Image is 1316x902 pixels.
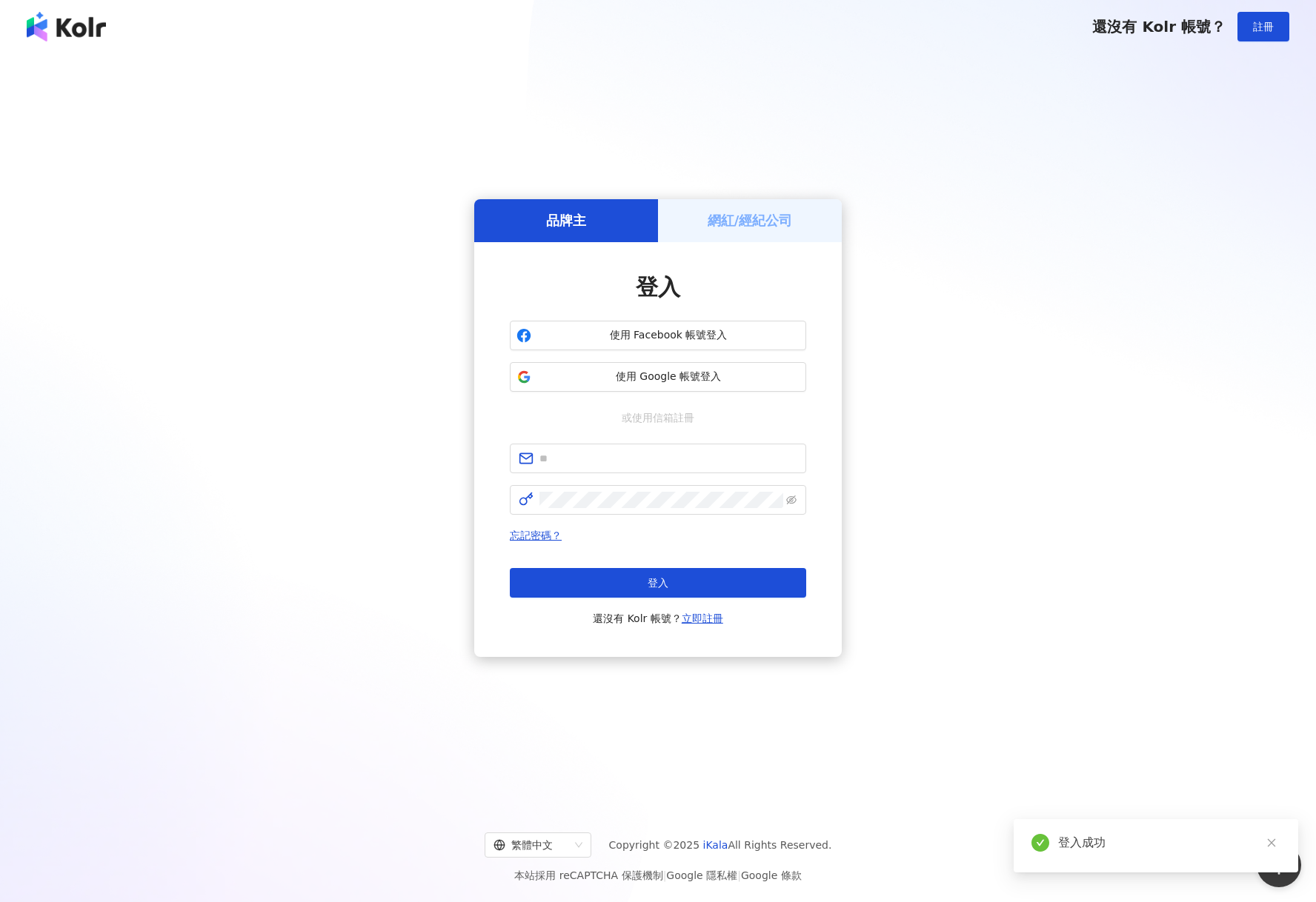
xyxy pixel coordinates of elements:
[737,869,741,881] span: |
[682,612,723,624] a: 立即註冊
[1092,18,1226,36] span: 還沒有 Kolr 帳號？
[514,866,801,884] span: 本站採用 reCAPTCHA 保護機制
[1266,838,1277,848] span: close
[703,839,728,851] a: iKala
[648,577,668,589] span: 登入
[1031,834,1049,852] span: check-circle
[593,609,723,627] span: 還沒有 Kolr 帳號？
[666,869,737,881] a: Google 隱私權
[27,12,106,41] img: logo
[786,495,797,505] span: eye-invisible
[537,328,800,343] span: 使用 Facebook 帳號登入
[510,362,806,392] button: 使用 Google 帳號登入
[636,274,680,300] span: 登入
[510,568,806,598] button: 登入
[546,211,586,230] h5: 品牌主
[537,370,800,384] span: 使用 Google 帳號登入
[493,833,569,857] div: 繁體中文
[510,321,806,350] button: 使用 Facebook 帳號登入
[663,869,667,881] span: |
[1058,834,1280,852] div: 登入成功
[611,410,705,426] span: 或使用信箱註冊
[708,211,793,230] h5: 網紅/經紀公司
[1253,21,1274,33] span: 註冊
[510,529,562,541] a: 忘記密碼？
[1237,12,1289,41] button: 註冊
[741,869,802,881] a: Google 條款
[609,836,832,854] span: Copyright © 2025 All Rights Reserved.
